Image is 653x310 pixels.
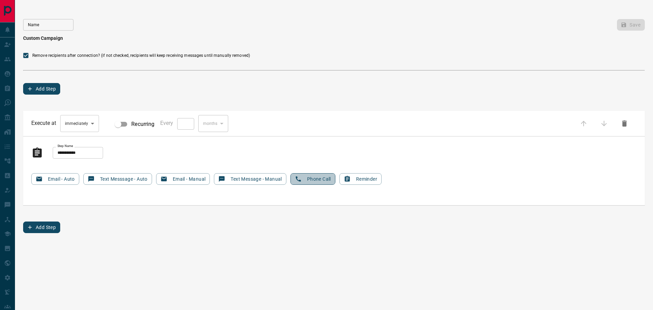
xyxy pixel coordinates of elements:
[31,115,99,132] div: Execute at
[23,35,645,41] h3: Custom Campaign
[31,173,79,185] button: Email - Auto
[198,115,229,132] div: month s
[32,52,250,59] span: Remove recipients after connection? (if not checked, recipients will keep receiving messages unti...
[339,173,382,185] button: Reminder
[131,120,154,128] span: Recurring
[60,115,99,132] div: immediately
[57,144,73,148] label: Step Name
[83,173,152,185] button: Text Messsage - Auto
[23,222,60,233] button: Add Step
[160,120,173,126] span: Every
[214,173,286,185] button: Text Message - Manual
[23,83,60,95] button: Add Step
[290,173,335,185] button: Phone Call
[156,173,210,185] button: Email - Manual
